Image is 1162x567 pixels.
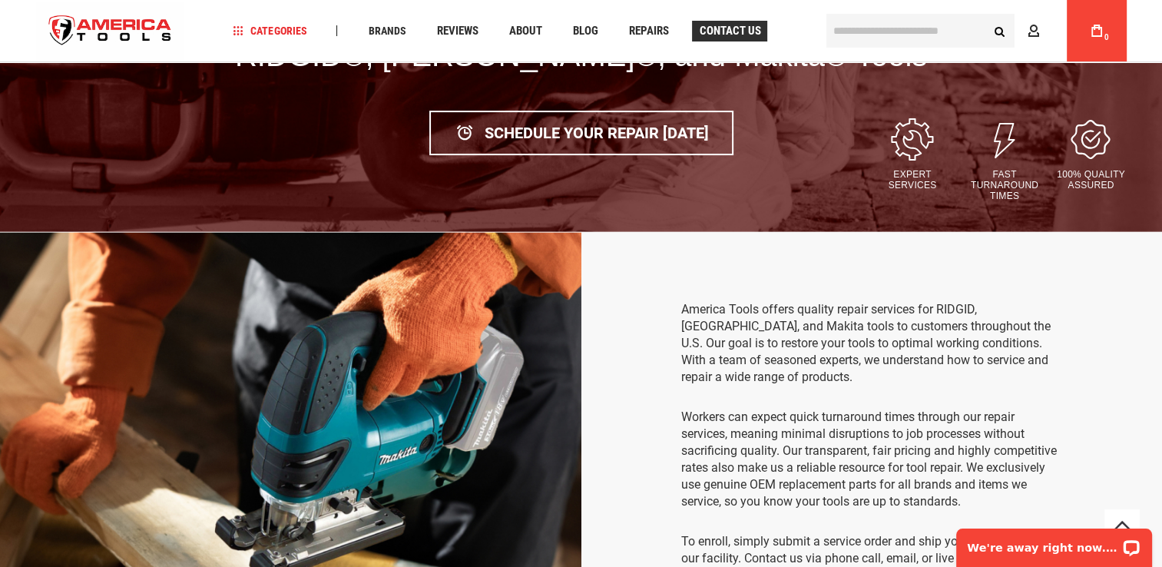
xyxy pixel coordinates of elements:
p: Expert Services [870,169,955,191]
span: Brands [368,25,406,36]
a: Schedule Your Repair [DATE] [429,111,733,155]
p: Workers can expect quick turnaround times through our repair services, meaning minimal disruption... [681,409,1063,510]
span: Repairs [628,25,668,37]
span: Blog [572,25,598,37]
a: Blog [565,21,604,41]
a: store logo [36,2,185,60]
button: Search [985,16,1015,45]
a: Reviews [429,21,485,41]
span: 0 [1104,33,1109,41]
iframe: LiveChat chat widget [946,519,1162,567]
a: Brands [361,21,412,41]
span: Categories [233,25,306,36]
span: Reviews [436,25,478,37]
p: America Tools offers quality repair services for RIDGID, [GEOGRAPHIC_DATA], and Makita tools to c... [681,301,1063,386]
img: America Tools [36,2,185,60]
p: Fast Turnaround Times [962,169,1047,201]
span: Contact Us [699,25,760,37]
a: Contact Us [692,21,767,41]
a: Repairs [621,21,675,41]
a: Categories [226,21,313,41]
span: About [508,25,541,37]
p: 100% Quality Assured [1054,169,1127,191]
a: About [502,21,548,41]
